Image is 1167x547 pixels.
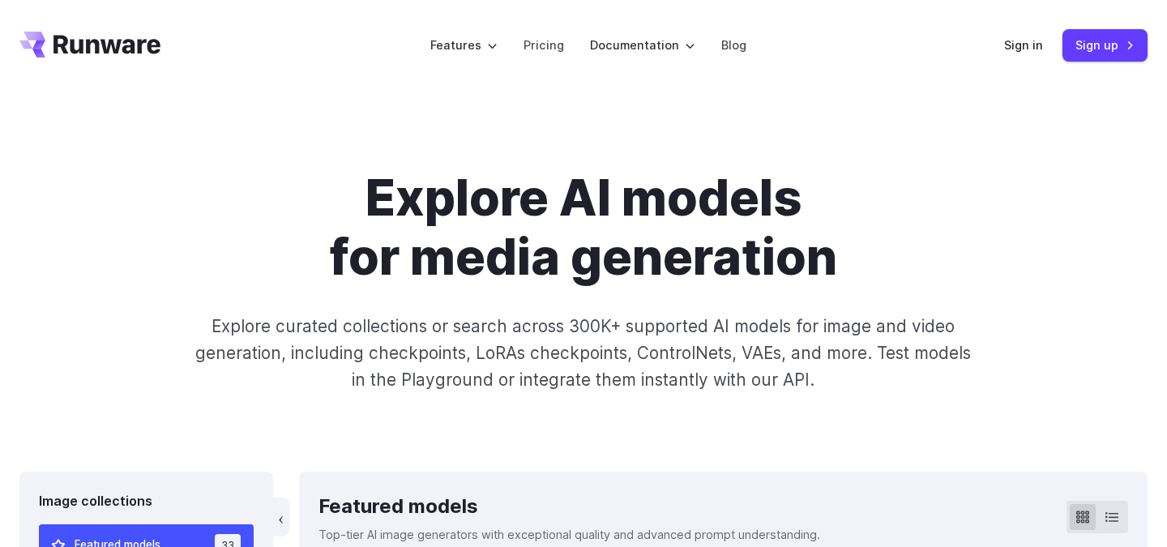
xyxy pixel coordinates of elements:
label: Documentation [590,36,695,54]
div: Image collections [39,491,254,512]
div: Featured models [318,491,820,522]
a: Blog [721,36,746,54]
p: Top-tier AI image generators with exceptional quality and advanced prompt understanding. [318,525,820,544]
a: Go to / [19,32,160,58]
button: ‹ [273,498,289,536]
a: Sign in [1004,36,1043,54]
a: Pricing [524,36,564,54]
h1: Explore AI models for media generation [132,169,1035,287]
label: Features [430,36,498,54]
a: Sign up [1062,29,1148,61]
p: Explore curated collections or search across 300K+ supported AI models for image and video genera... [189,313,978,394]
